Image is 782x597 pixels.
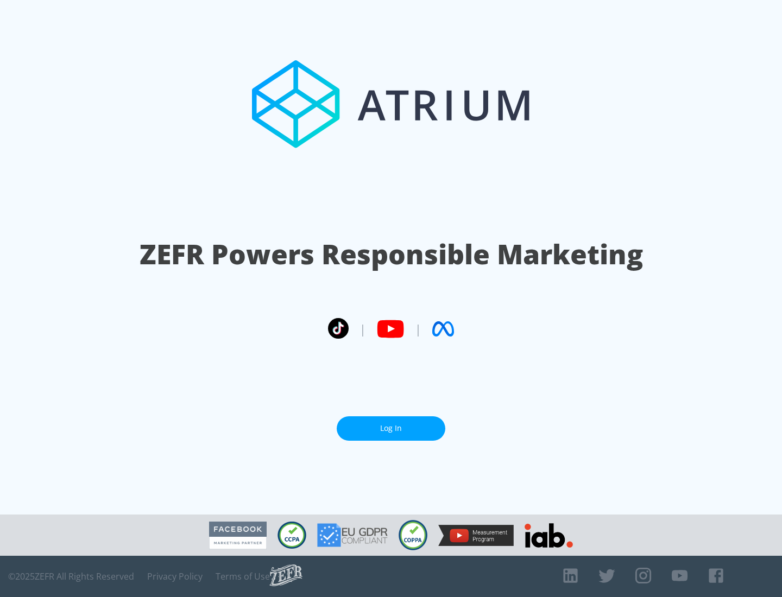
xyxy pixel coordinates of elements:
a: Log In [337,416,445,441]
a: Privacy Policy [147,571,203,582]
a: Terms of Use [216,571,270,582]
img: YouTube Measurement Program [438,525,514,546]
img: IAB [525,523,573,548]
img: Facebook Marketing Partner [209,522,267,549]
img: COPPA Compliant [399,520,427,550]
img: CCPA Compliant [278,522,306,549]
span: | [360,321,366,337]
span: | [415,321,421,337]
span: © 2025 ZEFR All Rights Reserved [8,571,134,582]
h1: ZEFR Powers Responsible Marketing [140,236,643,273]
img: GDPR Compliant [317,523,388,547]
